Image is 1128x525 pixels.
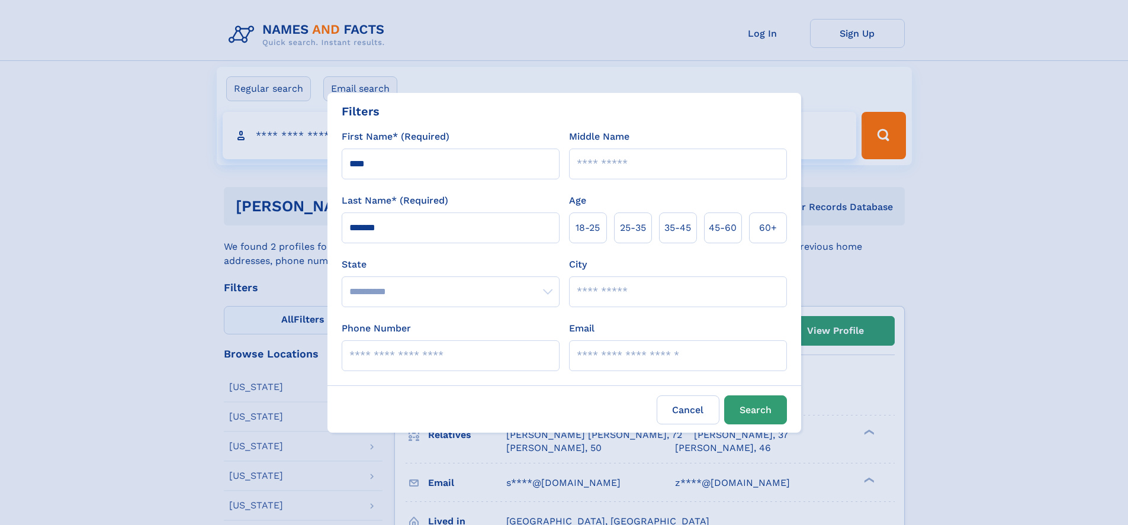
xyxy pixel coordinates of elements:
label: State [342,257,560,272]
label: Cancel [657,395,719,424]
span: 18‑25 [576,221,600,235]
span: 45‑60 [709,221,737,235]
label: Phone Number [342,321,411,336]
button: Search [724,395,787,424]
label: Age [569,194,586,208]
label: City [569,257,587,272]
span: 60+ [759,221,777,235]
label: Last Name* (Required) [342,194,448,208]
label: Email [569,321,594,336]
label: Middle Name [569,130,629,144]
div: Filters [342,102,380,120]
label: First Name* (Required) [342,130,449,144]
span: 35‑45 [664,221,691,235]
span: 25‑35 [620,221,646,235]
